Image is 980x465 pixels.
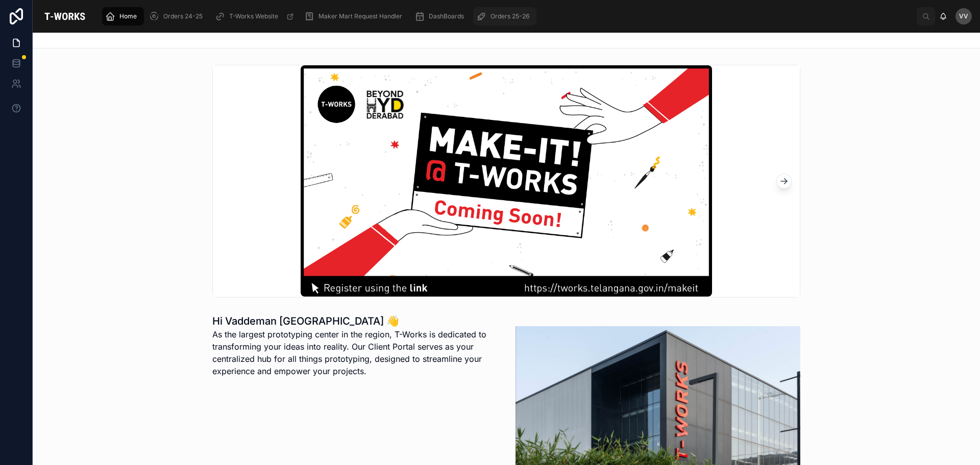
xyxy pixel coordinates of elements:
[41,8,89,25] img: App logo
[119,12,137,20] span: Home
[411,7,471,26] a: DashBoards
[97,5,917,28] div: scrollable content
[212,328,497,377] p: As the largest prototyping center in the region, T-Works is dedicated to transforming your ideas ...
[229,12,278,20] span: T-Works Website
[301,7,409,26] a: Maker Mart Request Handler
[429,12,464,20] span: DashBoards
[212,314,497,328] h1: Hi Vaddeman [GEOGRAPHIC_DATA] 👋
[318,12,402,20] span: Maker Mart Request Handler
[163,12,203,20] span: Orders 24-25
[212,7,299,26] a: T-Works Website
[301,65,712,297] img: make-it-oming-soon-09-10.jpg
[491,12,529,20] span: Orders 25-26
[146,7,210,26] a: Orders 24-25
[473,7,536,26] a: Orders 25-26
[959,12,968,20] span: VV
[102,7,144,26] a: Home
